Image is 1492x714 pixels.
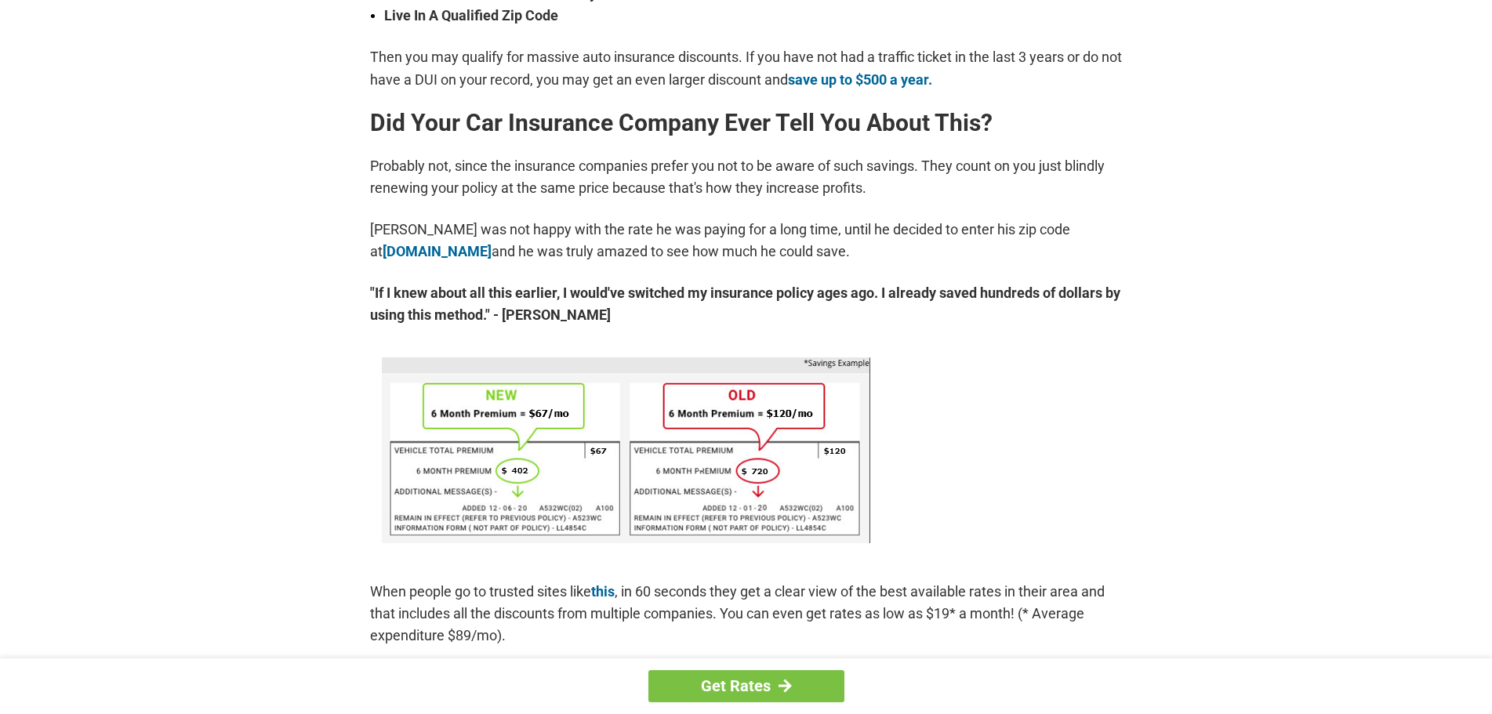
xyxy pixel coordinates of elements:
[370,282,1123,326] strong: "If I knew about all this earlier, I would've switched my insurance policy ages ago. I already sa...
[383,243,492,259] a: [DOMAIN_NAME]
[370,219,1123,263] p: [PERSON_NAME] was not happy with the rate he was paying for a long time, until he decided to ente...
[370,581,1123,647] p: When people go to trusted sites like , in 60 seconds they get a clear view of the best available ...
[370,111,1123,136] h2: Did Your Car Insurance Company Ever Tell You About This?
[370,155,1123,199] p: Probably not, since the insurance companies prefer you not to be aware of such savings. They coun...
[382,357,870,543] img: savings
[648,670,844,702] a: Get Rates
[788,71,932,88] a: save up to $500 a year.
[591,583,615,600] a: this
[384,5,1123,27] strong: Live In A Qualified Zip Code
[370,46,1123,90] p: Then you may qualify for massive auto insurance discounts. If you have not had a traffic ticket i...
